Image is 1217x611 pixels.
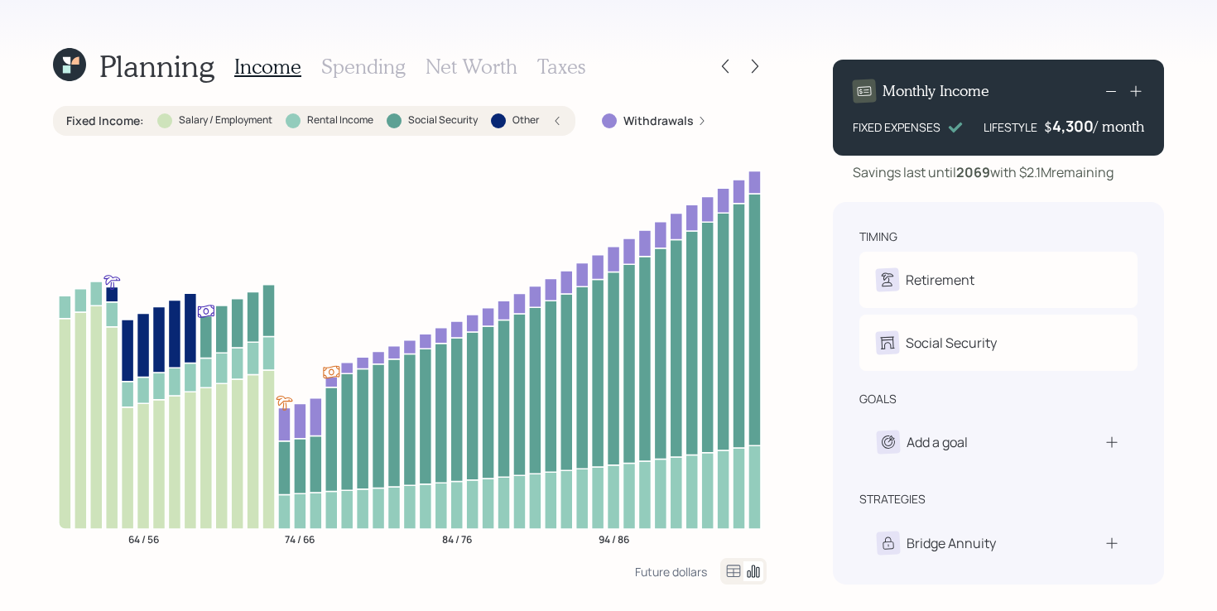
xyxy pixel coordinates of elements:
[859,229,897,245] div: timing
[321,55,406,79] h3: Spending
[906,270,974,290] div: Retirement
[956,163,990,181] b: 2069
[1094,118,1144,136] h4: / month
[635,564,707,580] div: Future dollars
[442,532,472,546] tspan: 84 / 76
[907,533,996,553] div: Bridge Annuity
[1044,118,1052,136] h4: $
[408,113,478,127] label: Social Security
[853,162,1114,182] div: Savings last until with $2.1M remaining
[537,55,585,79] h3: Taxes
[907,432,968,452] div: Add a goal
[426,55,517,79] h3: Net Worth
[859,491,926,508] div: strategies
[234,55,301,79] h3: Income
[623,113,694,129] label: Withdrawals
[307,113,373,127] label: Rental Income
[285,532,315,546] tspan: 74 / 66
[99,48,214,84] h1: Planning
[599,532,629,546] tspan: 94 / 86
[984,118,1037,136] div: LIFESTYLE
[128,532,159,546] tspan: 64 / 56
[883,82,989,100] h4: Monthly Income
[179,113,272,127] label: Salary / Employment
[66,113,144,129] label: Fixed Income :
[906,333,997,353] div: Social Security
[1052,116,1094,136] div: 4,300
[859,391,897,407] div: goals
[853,118,940,136] div: FIXED EXPENSES
[512,113,539,127] label: Other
